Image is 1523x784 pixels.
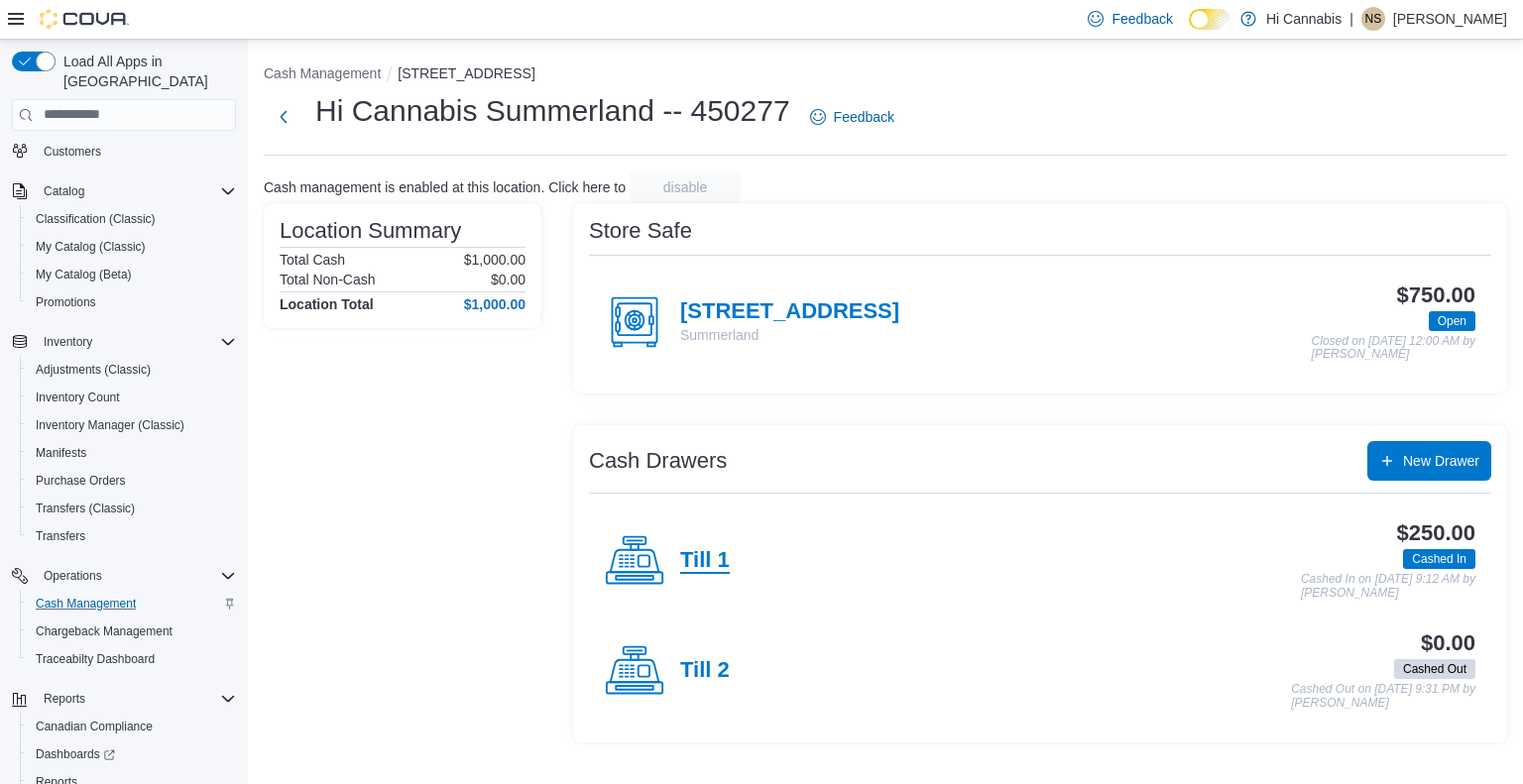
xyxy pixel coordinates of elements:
[1301,573,1475,600] p: Cashed In on [DATE] 9:12 AM by [PERSON_NAME]
[20,233,244,261] button: My Catalog (Classic)
[1403,549,1475,569] span: Cashed In
[56,52,236,91] span: Load All Apps in [GEOGRAPHIC_DATA]
[28,441,236,465] span: Manifests
[36,651,155,667] span: Traceabilty Dashboard
[36,719,153,734] span: Canadian Compliance
[20,261,244,288] button: My Catalog (Beta)
[44,568,102,584] span: Operations
[20,439,244,467] button: Manifests
[28,647,163,671] a: Traceabilty Dashboard
[36,362,151,378] span: Adjustments (Classic)
[280,272,376,287] h6: Total Non-Cash
[20,467,244,495] button: Purchase Orders
[264,65,381,81] button: Cash Management
[4,137,244,166] button: Customers
[36,596,136,612] span: Cash Management
[28,497,236,520] span: Transfers (Classic)
[20,356,244,384] button: Adjustments (Classic)
[680,658,730,684] h4: Till 2
[1403,660,1466,678] span: Cashed Out
[36,330,100,354] button: Inventory
[28,469,236,493] span: Purchase Orders
[280,252,345,268] h6: Total Cash
[4,328,244,356] button: Inventory
[36,179,92,203] button: Catalog
[28,742,123,766] a: Dashboards
[36,390,120,405] span: Inventory Count
[36,239,146,255] span: My Catalog (Classic)
[1367,441,1491,481] button: New Drawer
[1312,335,1475,362] p: Closed on [DATE] 12:00 AM by [PERSON_NAME]
[28,263,140,286] a: My Catalog (Beta)
[36,140,109,164] a: Customers
[28,715,236,738] span: Canadian Compliance
[1421,631,1475,655] h3: $0.00
[680,299,899,325] h4: [STREET_ADDRESS]
[1365,7,1382,31] span: NS
[1393,7,1507,31] p: [PERSON_NAME]
[1291,683,1475,710] p: Cashed Out on [DATE] 9:31 PM by [PERSON_NAME]
[1189,30,1190,31] span: Dark Mode
[36,564,110,588] button: Operations
[44,334,92,350] span: Inventory
[28,647,236,671] span: Traceabilty Dashboard
[589,449,727,473] h3: Cash Drawers
[20,411,244,439] button: Inventory Manager (Classic)
[36,528,85,544] span: Transfers
[663,177,707,197] span: disable
[28,358,236,382] span: Adjustments (Classic)
[36,417,184,433] span: Inventory Manager (Classic)
[20,205,244,233] button: Classification (Classic)
[315,91,790,131] h1: Hi Cannabis Summerland -- 450277
[28,290,104,314] a: Promotions
[20,740,244,768] a: Dashboards
[589,219,692,243] h3: Store Safe
[28,441,94,465] a: Manifests
[28,524,93,548] a: Transfers
[20,288,244,316] button: Promotions
[1189,9,1230,30] input: Dark Mode
[1394,659,1475,679] span: Cashed Out
[28,592,144,616] a: Cash Management
[28,413,192,437] a: Inventory Manager (Classic)
[28,386,128,409] a: Inventory Count
[36,564,236,588] span: Operations
[1403,451,1479,471] span: New Drawer
[20,495,244,522] button: Transfers (Classic)
[280,296,374,312] h4: Location Total
[44,183,84,199] span: Catalog
[1112,9,1172,29] span: Feedback
[28,619,236,643] span: Chargeback Management
[20,645,244,673] button: Traceabilty Dashboard
[20,522,244,550] button: Transfers
[280,219,461,243] h3: Location Summary
[28,207,164,231] a: Classification (Classic)
[264,63,1507,87] nav: An example of EuiBreadcrumbs
[28,497,143,520] a: Transfers (Classic)
[1361,7,1385,31] div: Nicole Sunderman
[40,9,129,29] img: Cova
[36,473,126,489] span: Purchase Orders
[28,413,236,437] span: Inventory Manager (Classic)
[4,562,244,590] button: Operations
[20,713,244,740] button: Canadian Compliance
[1438,312,1466,330] span: Open
[398,65,534,81] button: [STREET_ADDRESS]
[491,272,526,287] p: $0.00
[36,179,236,203] span: Catalog
[680,548,730,574] h4: Till 1
[28,263,236,286] span: My Catalog (Beta)
[4,177,244,205] button: Catalog
[36,294,96,310] span: Promotions
[36,687,93,711] button: Reports
[36,687,236,711] span: Reports
[36,330,236,354] span: Inventory
[1429,311,1475,331] span: Open
[36,445,86,461] span: Manifests
[834,107,894,127] span: Feedback
[36,139,236,164] span: Customers
[464,296,526,312] h4: $1,000.00
[28,619,180,643] a: Chargeback Management
[36,267,132,282] span: My Catalog (Beta)
[4,685,244,713] button: Reports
